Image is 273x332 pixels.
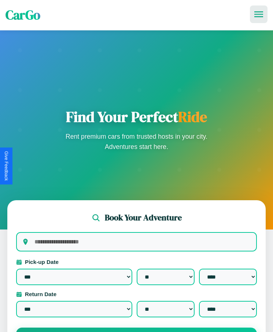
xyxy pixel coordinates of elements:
p: Rent premium cars from trusted hosts in your city. Adventures start here. [63,131,210,152]
h2: Book Your Adventure [105,212,182,223]
h1: Find Your Perfect [63,108,210,126]
div: Give Feedback [4,151,9,181]
span: Ride [178,107,207,127]
span: CarGo [5,6,40,24]
label: Return Date [16,291,257,297]
label: Pick-up Date [16,259,257,265]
